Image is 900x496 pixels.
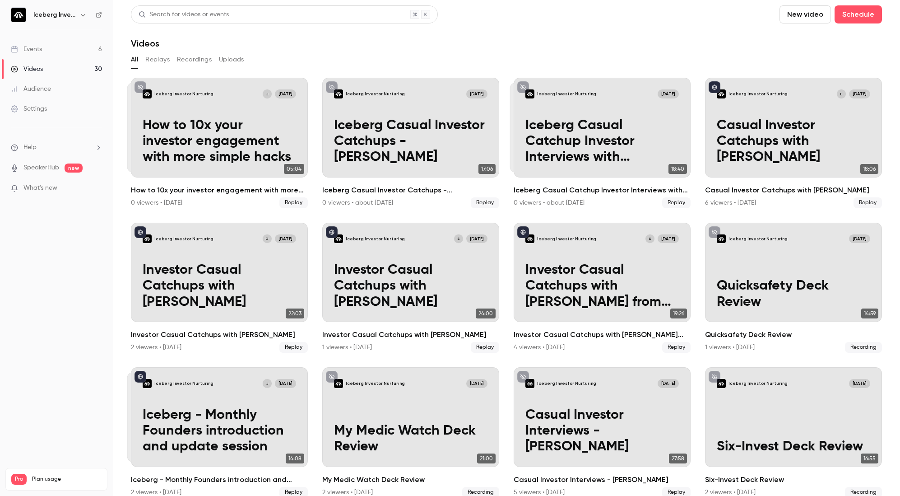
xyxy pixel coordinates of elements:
span: Replay [662,197,691,208]
p: Investor Casual Catchups with [PERSON_NAME] [143,262,296,310]
a: Investor Casual Catchups with Danin KahnIceberg Investor NurturingD[DATE]Investor Casual Catchups... [131,223,308,353]
span: [DATE] [466,379,487,388]
div: 1 viewers • [DATE] [705,343,755,352]
p: Iceberg Investor Nurturing [537,380,596,386]
button: unpublished [517,371,529,383]
a: Investor Casual Catchups with Sam KamaniIceberg Investor NurturingS[DATE]Investor Casual Catchups... [322,223,499,353]
div: Settings [11,104,47,113]
button: published [709,81,720,93]
h2: Quicksafety Deck Review [705,329,882,340]
p: Iceberg Investor Nurturing [346,380,405,386]
a: SpeakerHub [23,163,59,173]
li: Iceberg Casual Catchup Investor Interviews with Melissa Widner [514,78,691,208]
span: Help [23,143,37,152]
span: Replay [471,197,499,208]
section: Videos [131,5,882,491]
h1: Videos [131,38,159,49]
span: 24:00 [476,309,496,318]
h2: Investor Casual Catchups with [PERSON_NAME] from [DOMAIN_NAME] [514,329,691,340]
div: Audience [11,84,51,94]
li: Casual Investor Catchups with Leigh Ford [705,78,882,208]
li: Quicksafety Deck Review [705,223,882,353]
p: Iceberg Investor Nurturing [728,380,788,386]
p: Investor Casual Catchups with [PERSON_NAME] [334,262,487,310]
span: [DATE] [658,379,679,388]
img: Casual Investor Interviews - Brian Cooke [525,379,534,388]
span: 27:58 [669,454,687,463]
span: [DATE] [849,89,870,98]
h2: Casual Investor Catchups with [PERSON_NAME] [705,185,882,196]
a: Investor Casual Catchups with Steve from bluecorridor.vcIceberg Investor NurturingS[DATE]Investor... [514,223,691,353]
button: unpublished [517,81,529,93]
p: Iceberg Casual Investor Catchups - [PERSON_NAME] [334,118,487,166]
div: D [262,234,272,243]
div: 4 viewers • [DATE] [514,343,565,352]
button: Replays [145,52,170,67]
span: [DATE] [466,234,487,243]
span: 19:26 [670,309,687,318]
span: Replay [662,342,691,353]
h2: Iceberg Casual Investor Catchups - [PERSON_NAME] [322,185,499,196]
iframe: Noticeable Trigger [91,184,102,192]
div: J [262,89,272,98]
span: Replay [471,342,499,353]
div: 0 viewers • [DATE] [131,198,182,207]
h2: Investor Casual Catchups with [PERSON_NAME] [131,329,308,340]
a: Quicksafety Deck ReviewIceberg Investor Nurturing[DATE]Quicksafety Deck Review14:59Quicksafety De... [705,223,882,353]
p: Iceberg Casual Catchup Investor Interviews with [PERSON_NAME] [525,118,679,166]
div: 2 viewers • [DATE] [131,343,181,352]
h2: Iceberg Casual Catchup Investor Interviews with [PERSON_NAME] [514,185,691,196]
button: unpublished [326,371,338,383]
a: Iceberg Casual Catchup Investor Interviews with Melissa Widner Iceberg Investor Nurturing[DATE]Ic... [514,78,691,208]
span: Recording [845,342,882,353]
a: How to 10x your investor engagement with more simple hacksIceberg Investor NurturingJ[DATE]How to... [131,78,308,208]
img: Investor Casual Catchups with Danin Kahn [143,234,151,243]
div: Search for videos or events [139,10,229,19]
li: Iceberg Casual Investor Catchups - Reuben Schwarz [322,78,499,208]
span: [DATE] [658,234,679,243]
img: Iceberg Investor Nurturing [11,8,26,22]
button: published [517,226,529,238]
img: Iceberg - Monthly Founders introduction and update session [143,379,151,388]
li: help-dropdown-opener [11,143,102,152]
img: Investor Casual Catchups with Sam Kamani [334,234,343,243]
span: Replay [279,197,308,208]
span: [DATE] [849,234,870,243]
button: unpublished [709,371,720,383]
span: new [65,164,83,173]
span: Replay [279,342,308,353]
p: Iceberg - Monthly Founders introduction and update session [143,407,296,455]
div: 0 viewers • about [DATE] [514,198,585,207]
p: Iceberg Investor Nurturing [346,236,405,242]
button: Recordings [177,52,212,67]
button: Schedule [835,5,882,23]
p: Iceberg Investor Nurturing [728,91,788,97]
li: Investor Casual Catchups with Sam Kamani [322,223,499,353]
img: Six-Invest Deck Review [717,379,725,388]
h2: Iceberg - Monthly Founders introduction and update session [131,474,308,485]
p: Iceberg Investor Nurturing [537,91,596,97]
span: 05:04 [284,164,304,174]
button: All [131,52,138,67]
h2: Six-Invest Deck Review [705,474,882,485]
button: unpublished [326,81,338,93]
h2: Casual Investor Interviews - [PERSON_NAME] [514,474,691,485]
button: published [326,226,338,238]
span: 14:08 [286,454,304,463]
span: Plan usage [32,476,102,483]
span: 18:40 [668,164,687,174]
span: 16:55 [861,454,878,463]
span: 18:06 [860,164,878,174]
span: [DATE] [849,379,870,388]
p: My Medic Watch Deck Review [334,423,487,455]
div: 0 viewers • about [DATE] [322,198,393,207]
span: [DATE] [275,89,296,98]
p: How to 10x your investor engagement with more simple hacks [143,118,296,166]
span: 14:59 [861,309,878,318]
span: [DATE] [275,379,296,388]
button: published [135,226,146,238]
div: Events [11,45,42,54]
div: 1 viewers • [DATE] [322,343,372,352]
p: Iceberg Investor Nurturing [154,380,213,386]
div: J [262,379,272,388]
